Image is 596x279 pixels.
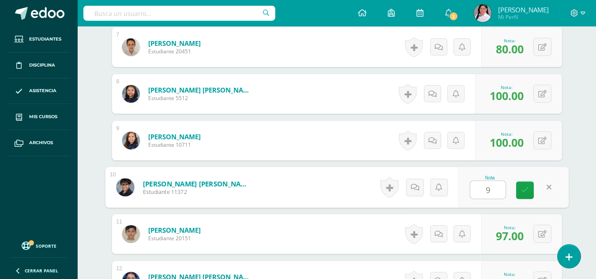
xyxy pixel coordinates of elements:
a: [PERSON_NAME] [PERSON_NAME] [142,179,251,188]
span: Estudiante 20451 [148,48,201,55]
img: c7ef9ba98da9b5fa8a607aaa46cf2928.png [122,85,140,103]
a: [PERSON_NAME] [148,132,201,141]
input: 0-100.0 [470,181,506,199]
span: Estudiantes [29,36,61,43]
a: Archivos [7,130,71,156]
a: Mis cursos [7,104,71,130]
div: Nota: [496,37,524,44]
div: Nota: [490,131,524,137]
span: Asistencia [29,87,56,94]
span: Cerrar panel [25,268,58,274]
span: 2 [449,11,458,21]
div: Nota: [490,84,524,90]
span: Mis cursos [29,113,57,120]
span: Estudiante 20151 [148,234,201,242]
a: Soporte [11,239,67,251]
div: Nota: [496,224,524,231]
a: [PERSON_NAME] [148,226,201,234]
span: 100.00 [490,88,524,103]
a: [PERSON_NAME] [148,39,201,48]
span: Archivos [29,139,53,146]
span: 80.00 [496,41,524,56]
span: Estudiante 11372 [142,188,251,196]
a: Disciplina [7,52,71,78]
span: Estudiante 10711 [148,141,201,149]
a: Estudiantes [7,26,71,52]
img: 6a1ec15791025142c9d9dd4a5ac3e4b4.png [122,38,140,56]
span: Disciplina [29,62,55,69]
span: Soporte [36,243,56,249]
span: 97.00 [496,228,524,243]
img: 3595ce80d7f50589a8ff1e0f81a3ecae.png [122,225,140,243]
span: Estudiante 5512 [148,94,254,102]
span: [PERSON_NAME] [498,5,549,14]
div: Nota: [496,271,524,277]
span: 100.00 [490,135,524,150]
input: Busca un usuario... [83,6,275,21]
img: 8913a5ad6e113651d596bf9bf807ce8d.png [474,4,491,22]
img: 1796c749bc8bb5405875f9d04b5414f2.png [116,178,134,196]
span: Mi Perfil [498,13,549,21]
img: 478694b6c54102e2617e66d7936212d8.png [122,132,140,149]
div: Nota [470,175,510,180]
a: [PERSON_NAME] [PERSON_NAME] [148,86,254,94]
a: Asistencia [7,78,71,104]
